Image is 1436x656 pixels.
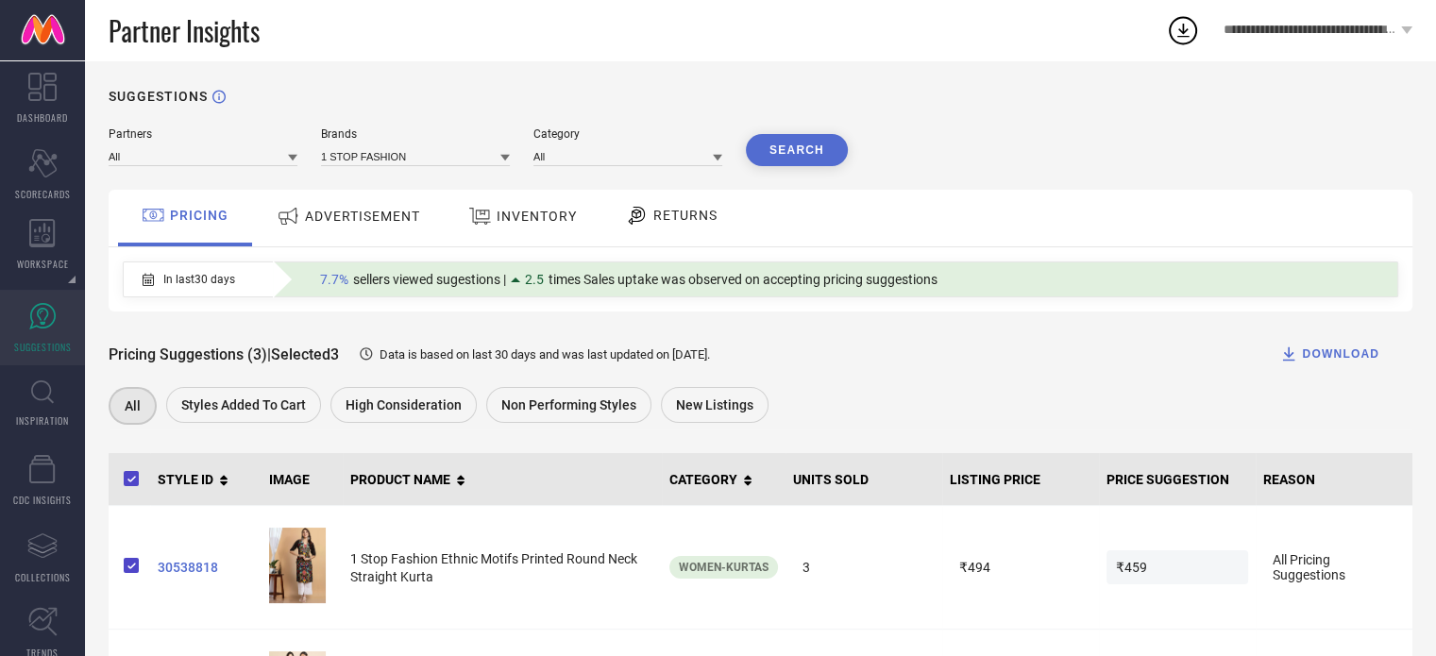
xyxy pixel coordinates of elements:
span: Partner Insights [109,11,260,50]
span: sellers viewed sugestions | [353,272,506,287]
th: STYLE ID [150,453,262,506]
span: 3 [793,550,935,584]
span: ADVERTISEMENT [305,209,420,224]
span: | [267,345,271,363]
div: Open download list [1166,13,1200,47]
th: PRICE SUGGESTION [1099,453,1256,506]
th: LISTING PRICE [942,453,1099,506]
span: INSPIRATION [16,413,69,428]
span: Women-Kurtas [679,561,769,574]
img: zDmuUEVC_e080b2b60eaf49129d438f5e6a593f29.jpg [269,528,326,603]
span: COLLECTIONS [15,570,71,584]
div: Category [533,127,722,141]
span: PRICING [170,208,228,223]
span: SUGGESTIONS [14,340,72,354]
span: times Sales uptake was observed on accepting pricing suggestions [549,272,938,287]
button: Search [746,134,848,166]
th: UNITS SOLD [786,453,942,506]
span: WORKSPACE [17,257,69,271]
div: Brands [321,127,510,141]
span: Selected 3 [271,345,339,363]
th: IMAGE [262,453,343,506]
span: Styles Added To Cart [181,397,306,412]
span: INVENTORY [497,209,577,224]
th: REASON [1256,453,1412,506]
div: Percentage of sellers who have viewed suggestions for the current Insight Type [311,267,947,292]
span: New Listings [676,397,753,412]
span: CDC INSIGHTS [13,493,72,507]
span: DASHBOARD [17,110,68,125]
span: 7.7% [320,272,348,287]
div: DOWNLOAD [1279,345,1379,363]
span: ₹459 [1107,550,1248,584]
span: ₹494 [950,550,1091,584]
div: Partners [109,127,297,141]
th: PRODUCT NAME [343,453,662,506]
h1: SUGGESTIONS [109,89,208,104]
span: SCORECARDS [15,187,71,201]
th: CATEGORY [662,453,786,506]
span: High Consideration [346,397,462,412]
span: All [125,398,141,413]
span: In last 30 days [163,273,235,286]
button: DOWNLOAD [1256,335,1403,373]
span: Non Performing Styles [501,397,636,412]
span: Pricing Suggestions (3) [109,345,267,363]
span: Data is based on last 30 days and was last updated on [DATE] . [380,347,710,362]
span: 1 Stop Fashion Ethnic Motifs Printed Round Neck Straight Kurta [350,551,637,584]
span: All Pricing Suggestions [1263,543,1405,592]
a: 30538818 [158,560,254,575]
span: RETURNS [653,208,718,223]
span: 2.5 [525,272,544,287]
